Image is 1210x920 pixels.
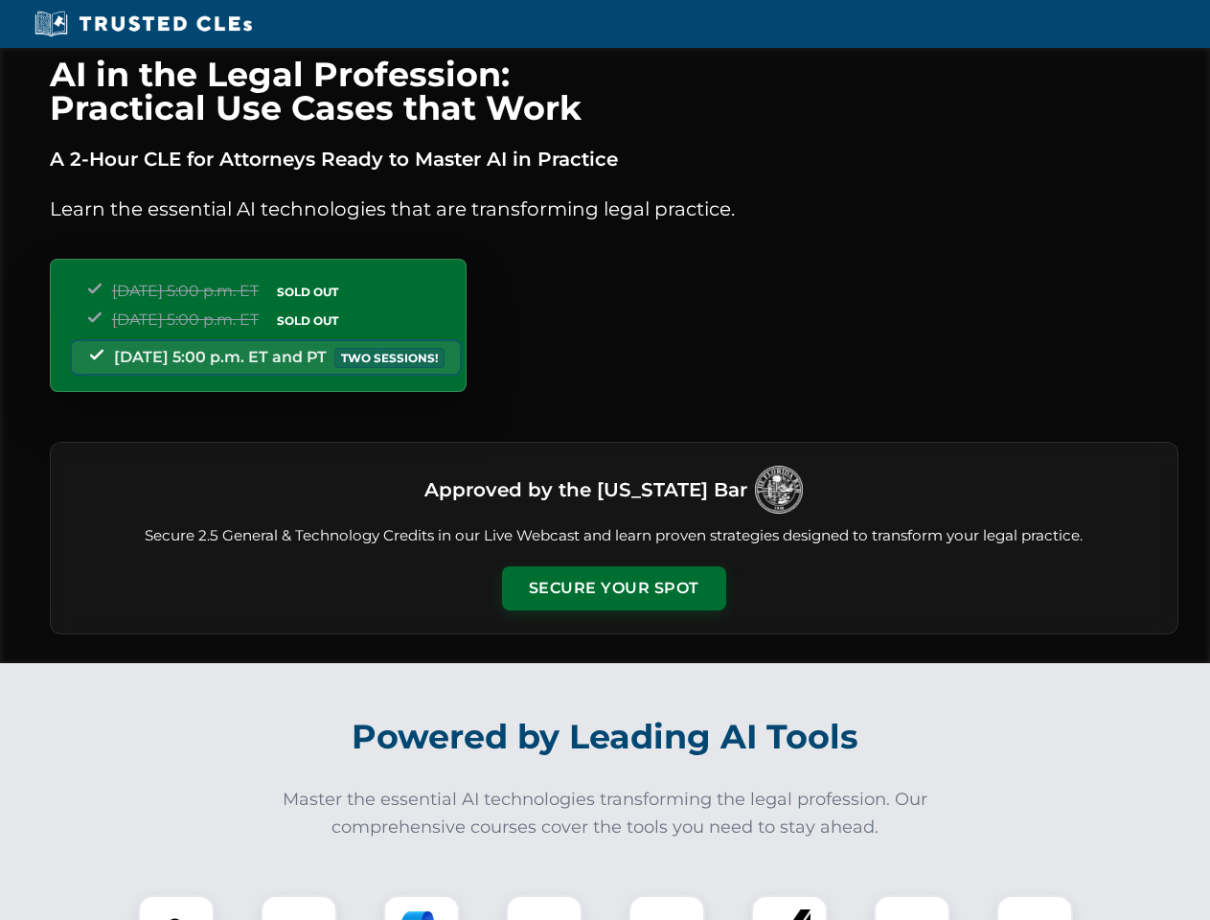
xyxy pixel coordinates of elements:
p: Learn the essential AI technologies that are transforming legal practice. [50,194,1178,224]
h1: AI in the Legal Profession: Practical Use Cases that Work [50,57,1178,125]
p: Master the essential AI technologies transforming the legal profession. Our comprehensive courses... [270,786,941,841]
button: Secure Your Spot [502,566,726,610]
p: Secure 2.5 General & Technology Credits in our Live Webcast and learn proven strategies designed ... [74,525,1154,547]
img: Logo [755,466,803,514]
span: SOLD OUT [270,310,345,331]
img: Trusted CLEs [29,10,258,38]
h3: Approved by the [US_STATE] Bar [424,472,747,507]
span: [DATE] 5:00 p.m. ET [112,282,259,300]
span: SOLD OUT [270,282,345,302]
span: [DATE] 5:00 p.m. ET [112,310,259,329]
p: A 2-Hour CLE for Attorneys Ready to Master AI in Practice [50,144,1178,174]
h2: Powered by Leading AI Tools [75,703,1136,770]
